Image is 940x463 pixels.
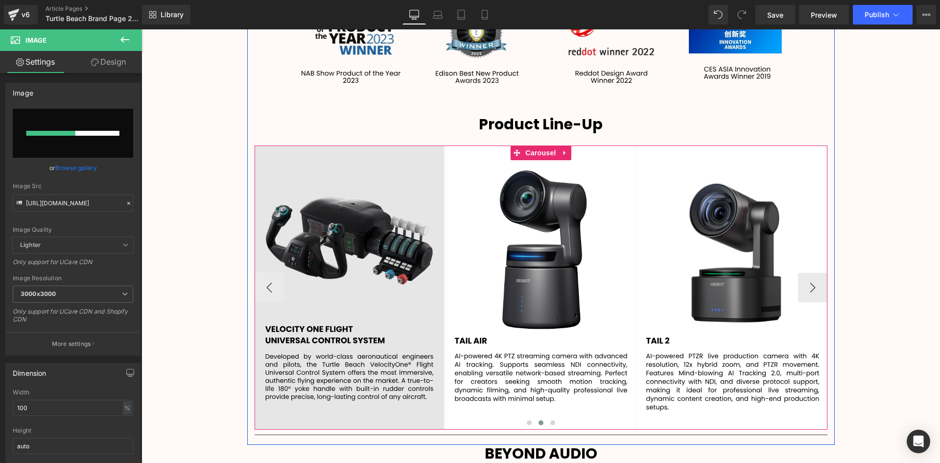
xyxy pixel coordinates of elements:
div: Image [13,83,33,97]
input: Link [13,195,133,212]
div: Only support for UCare CDN and Shopify CDN [13,308,133,330]
div: Height [13,427,133,434]
span: Turtle Beach Brand Page 2025 [46,15,140,23]
div: v6 [20,8,32,21]
button: Redo [732,5,752,24]
div: or [13,163,133,173]
span: Library [161,10,184,19]
span: Publish [865,11,889,19]
div: Image Resolution [13,275,133,282]
div: % [123,401,132,414]
div: Image Quality [13,226,133,233]
strong: BEYOND AUDIO [343,414,456,435]
span: Preview [811,10,837,20]
a: Desktop [402,5,426,24]
a: Mobile [473,5,496,24]
div: Only support for UCare CDN [13,258,133,272]
div: Open Intercom Messenger [907,430,930,453]
button: More [916,5,936,24]
button: Publish [853,5,913,24]
a: Tablet [449,5,473,24]
div: Dimension [13,364,47,377]
a: Article Pages [46,5,158,13]
p: More settings [52,340,91,348]
b: Lighter [20,241,41,248]
a: New Library [142,5,190,24]
span: Image [25,36,47,44]
a: Preview [799,5,849,24]
span: Carousel [381,116,417,131]
a: Browse gallery [55,159,97,176]
span: Product Line-Up [337,84,461,105]
a: Expand / Collapse [417,116,430,131]
span: Save [767,10,783,20]
a: v6 [4,5,38,24]
input: auto [13,438,133,454]
button: Undo [708,5,728,24]
a: Design [73,51,144,73]
button: More settings [6,332,140,355]
input: auto [13,400,133,416]
div: Width [13,389,133,396]
a: Laptop [426,5,449,24]
div: Image Src [13,183,133,190]
b: 3000x3000 [21,290,56,297]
